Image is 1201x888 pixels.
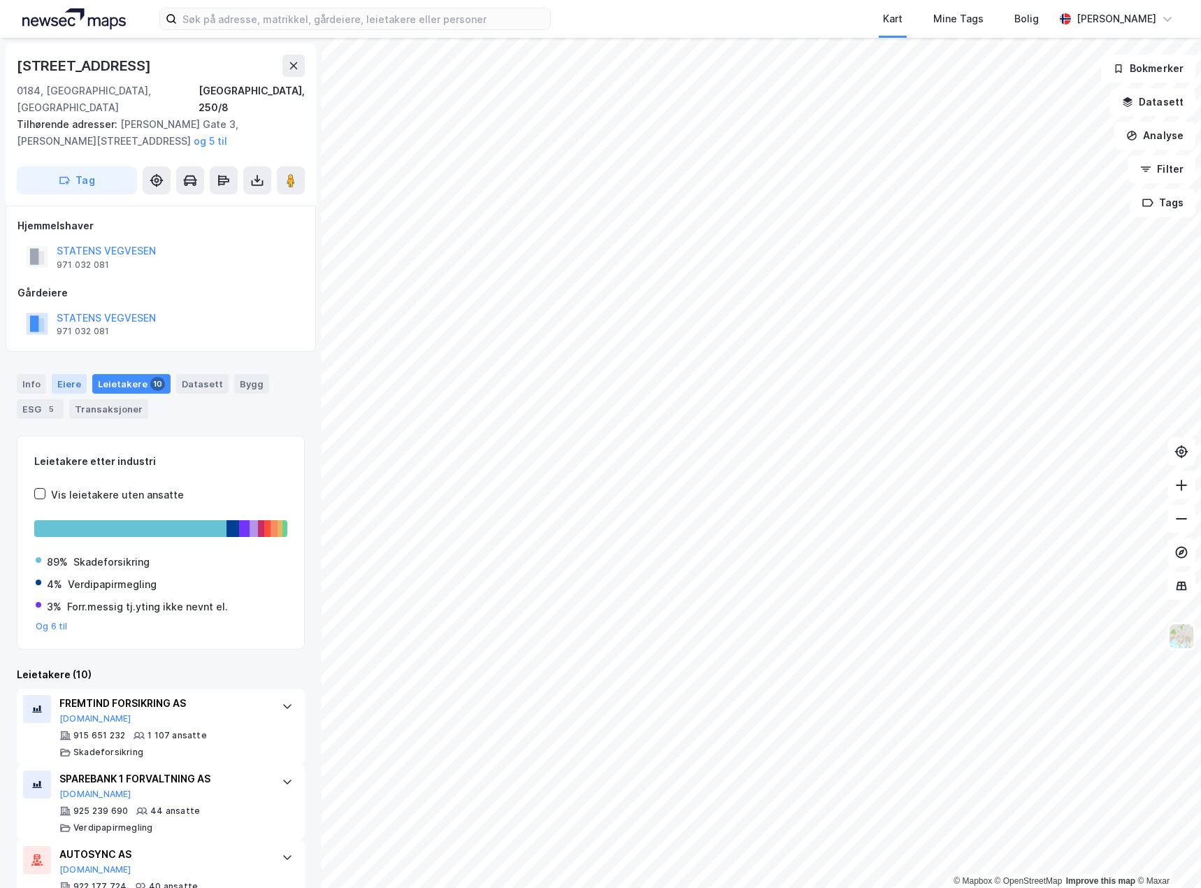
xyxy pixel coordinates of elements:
[883,10,902,27] div: Kart
[73,805,128,817] div: 925 239 690
[933,10,984,27] div: Mine Tags
[17,217,304,234] div: Hjemmelshaver
[59,713,131,724] button: [DOMAIN_NAME]
[954,876,992,886] a: Mapbox
[69,399,148,419] div: Transaksjoner
[1066,876,1135,886] a: Improve this map
[17,666,305,683] div: Leietakere (10)
[199,83,305,116] div: [GEOGRAPHIC_DATA], 250/8
[73,730,125,741] div: 915 651 232
[59,846,268,863] div: AUTOSYNC AS
[68,576,157,593] div: Verdipapirmegling
[150,805,200,817] div: 44 ansatte
[59,864,131,875] button: [DOMAIN_NAME]
[995,876,1063,886] a: OpenStreetMap
[1131,821,1201,888] div: Kontrollprogram for chat
[22,8,126,29] img: logo.a4113a55bc3d86da70a041830d287a7e.svg
[36,621,68,632] button: Og 6 til
[17,83,199,116] div: 0184, [GEOGRAPHIC_DATA], [GEOGRAPHIC_DATA]
[17,399,64,419] div: ESG
[1128,155,1195,183] button: Filter
[148,730,207,741] div: 1 107 ansatte
[34,453,287,470] div: Leietakere etter industri
[177,8,550,29] input: Søk på adresse, matrikkel, gårdeiere, leietakere eller personer
[73,822,152,833] div: Verdipapirmegling
[57,326,109,337] div: 971 032 081
[17,374,46,394] div: Info
[176,374,229,394] div: Datasett
[17,118,120,130] span: Tilhørende adresser:
[1014,10,1039,27] div: Bolig
[1168,623,1195,650] img: Z
[17,55,154,77] div: [STREET_ADDRESS]
[234,374,269,394] div: Bygg
[1131,821,1201,888] iframe: Chat Widget
[59,789,131,800] button: [DOMAIN_NAME]
[17,285,304,301] div: Gårdeiere
[47,599,62,615] div: 3%
[17,166,137,194] button: Tag
[52,374,87,394] div: Eiere
[67,599,228,615] div: Forr.messig tj.yting ikke nevnt el.
[51,487,184,503] div: Vis leietakere uten ansatte
[1130,189,1195,217] button: Tags
[1077,10,1156,27] div: [PERSON_NAME]
[1110,88,1195,116] button: Datasett
[73,554,150,571] div: Skadeforsikring
[92,374,171,394] div: Leietakere
[59,695,268,712] div: FREMTIND FORSIKRING AS
[44,402,58,416] div: 5
[73,747,143,758] div: Skadeforsikring
[1101,55,1195,83] button: Bokmerker
[1114,122,1195,150] button: Analyse
[17,116,294,150] div: [PERSON_NAME] Gate 3, [PERSON_NAME][STREET_ADDRESS]
[57,259,109,271] div: 971 032 081
[47,554,68,571] div: 89%
[150,377,165,391] div: 10
[47,576,62,593] div: 4%
[59,771,268,787] div: SPAREBANK 1 FORVALTNING AS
